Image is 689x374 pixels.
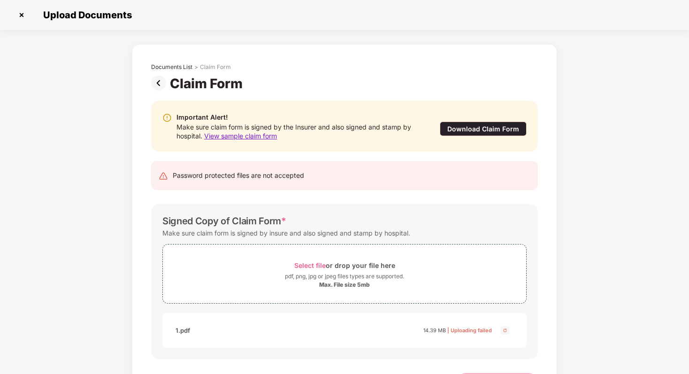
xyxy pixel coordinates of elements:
div: pdf, png, jpg or jpeg files types are supported. [285,272,404,281]
div: Documents List [151,63,192,71]
div: Make sure claim form is signed by the Insurer and also signed and stamp by hospital. [176,122,421,140]
span: View sample claim form [204,132,277,140]
div: Claim Form [200,63,231,71]
span: | Uploading failed [447,327,492,334]
div: Download Claim Form [440,122,527,136]
span: Select fileor drop your file herepdf, png, jpg or jpeg files types are supported.Max. File size 5mb [163,252,526,296]
div: > [194,63,198,71]
div: 1.pdf [176,322,190,338]
span: 14.39 MB [423,327,446,334]
span: Select file [294,261,326,269]
div: Password protected files are not accepted [173,170,304,181]
div: Claim Form [170,76,246,92]
span: Upload Documents [34,9,137,21]
img: svg+xml;base64,PHN2ZyBpZD0iQ3Jvc3MtMzJ4MzIiIHhtbG5zPSJodHRwOi8vd3d3LnczLm9yZy8yMDAwL3N2ZyIgd2lkdG... [14,8,29,23]
img: svg+xml;base64,PHN2ZyBpZD0iV2FybmluZ18tXzIweDIwIiBkYXRhLW5hbWU9Ildhcm5pbmcgLSAyMHgyMCIgeG1sbnM9Im... [162,113,172,122]
div: Make sure claim form is signed by insure and also signed and stamp by hospital. [162,227,410,239]
div: Important Alert! [176,112,421,122]
div: or drop your file here [294,259,395,272]
img: svg+xml;base64,PHN2ZyBpZD0iQ3Jvc3MtMjR4MjQiIHhtbG5zPSJodHRwOi8vd3d3LnczLm9yZy8yMDAwL3N2ZyIgd2lkdG... [499,325,511,336]
img: svg+xml;base64,PHN2ZyB4bWxucz0iaHR0cDovL3d3dy53My5vcmcvMjAwMC9zdmciIHdpZHRoPSIyNCIgaGVpZ2h0PSIyNC... [159,171,168,181]
img: svg+xml;base64,PHN2ZyBpZD0iUHJldi0zMngzMiIgeG1sbnM9Imh0dHA6Ly93d3cudzMub3JnLzIwMDAvc3ZnIiB3aWR0aD... [151,76,170,91]
div: Max. File size 5mb [319,281,370,289]
div: Signed Copy of Claim Form [162,215,286,227]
